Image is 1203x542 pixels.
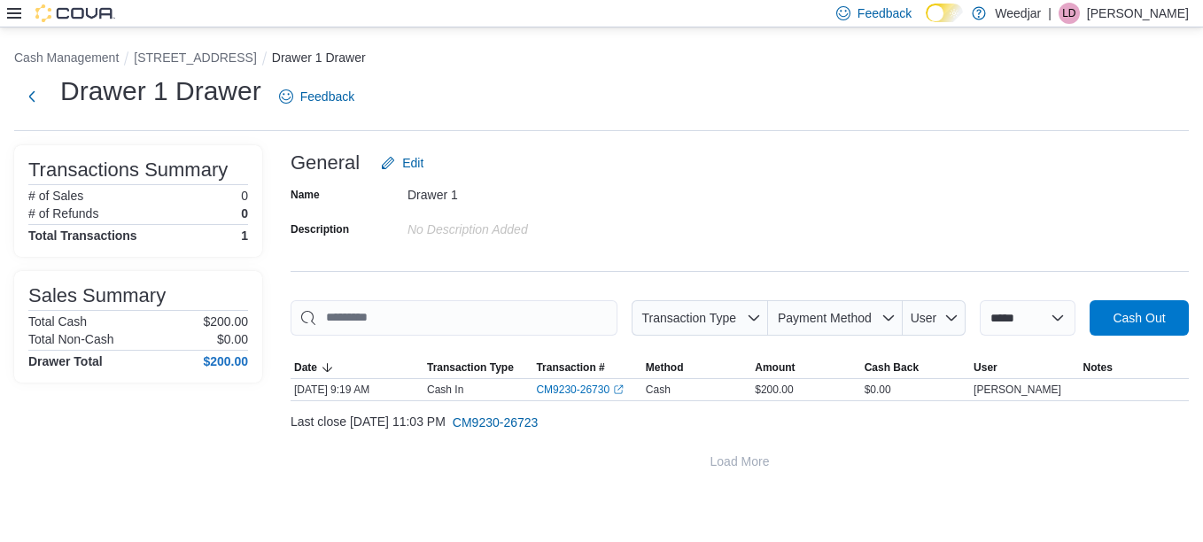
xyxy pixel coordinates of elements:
button: Cash Back [861,357,970,378]
a: Feedback [272,79,361,114]
div: Lauren Daniels [1059,3,1080,24]
button: Cash Management [14,50,119,65]
div: No Description added [407,215,645,236]
span: [PERSON_NAME] [974,383,1061,397]
div: Drawer 1 [407,181,645,202]
button: User [903,300,966,336]
button: Transaction # [532,357,641,378]
input: Dark Mode [926,4,963,22]
button: Date [291,357,423,378]
p: $0.00 [217,332,248,346]
span: Amount [755,360,795,375]
button: Amount [751,357,860,378]
p: | [1048,3,1052,24]
h1: Drawer 1 Drawer [60,74,261,109]
span: Transaction Type [427,360,514,375]
button: Drawer 1 Drawer [272,50,366,65]
button: Notes [1080,357,1189,378]
a: CM9230-26730External link [536,383,624,397]
button: Method [642,357,751,378]
button: Payment Method [768,300,903,336]
div: [DATE] 9:19 AM [291,379,423,400]
svg: External link [613,384,624,395]
span: Feedback [300,88,354,105]
span: User [974,360,997,375]
h6: # of Sales [28,189,83,203]
p: [PERSON_NAME] [1087,3,1189,24]
p: $200.00 [203,314,248,329]
h6: # of Refunds [28,206,98,221]
h4: 1 [241,228,248,243]
p: 0 [241,189,248,203]
span: Transaction # [536,360,604,375]
span: Cash Out [1113,309,1165,327]
button: Transaction Type [423,357,532,378]
nav: An example of EuiBreadcrumbs [14,49,1189,70]
h6: Total Non-Cash [28,332,114,346]
span: Dark Mode [926,22,927,23]
button: CM9230-26723 [446,405,546,440]
span: Feedback [858,4,912,22]
span: CM9230-26723 [453,414,539,431]
input: This is a search bar. As you type, the results lower in the page will automatically filter. [291,300,617,336]
span: $200.00 [755,383,793,397]
span: Transaction Type [641,311,736,325]
button: Edit [374,145,431,181]
h4: Total Transactions [28,228,137,243]
label: Description [291,222,349,236]
h3: Sales Summary [28,285,166,306]
span: User [911,311,937,325]
h3: Transactions Summary [28,159,228,181]
label: Name [291,188,320,202]
button: User [970,357,1079,378]
h3: General [291,152,360,174]
h4: $200.00 [203,354,248,368]
p: 0 [241,206,248,221]
span: Method [646,360,684,375]
span: Notes [1083,360,1113,375]
h6: Total Cash [28,314,87,329]
p: Weedjar [995,3,1041,24]
span: Payment Method [778,311,872,325]
button: [STREET_ADDRESS] [134,50,256,65]
p: Cash In [427,383,463,397]
img: Cova [35,4,115,22]
div: $0.00 [861,379,970,400]
span: Date [294,360,317,375]
span: Cash Back [865,360,919,375]
span: Cash [646,383,671,397]
span: LD [1062,3,1075,24]
button: Cash Out [1090,300,1189,336]
span: Edit [402,154,423,172]
h4: Drawer Total [28,354,103,368]
span: Load More [710,453,770,470]
button: Next [14,79,50,114]
button: Load More [291,444,1189,479]
button: Transaction Type [632,300,768,336]
div: Last close [DATE] 11:03 PM [291,405,1189,440]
